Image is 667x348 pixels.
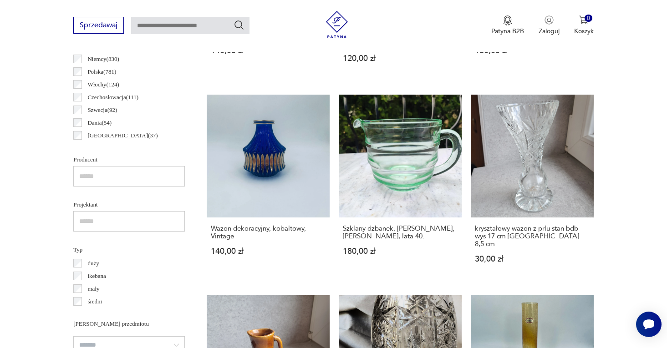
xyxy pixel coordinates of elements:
p: Czechosłowacja ( 111 ) [87,92,138,102]
a: Wazon dekoracyjny, kobaltowy, VintageWazon dekoracyjny, kobaltowy, Vintage140,00 zł [207,95,330,281]
img: Ikona medalu [503,15,512,25]
p: średni [87,297,102,307]
h3: kryształowy wazon z prlu stan bdb wys 17 cm [GEOGRAPHIC_DATA] 8,5 cm [475,225,590,248]
p: 120,00 zł [343,55,458,62]
p: 30,00 zł [475,255,590,263]
img: Ikonka użytkownika [545,15,554,25]
div: 0 [585,15,592,22]
a: kryształowy wazon z prlu stan bdb wys 17 cm śr góry 8,5 cmkryształowy wazon z prlu stan bdb wys 1... [471,95,594,281]
p: 140,00 zł [211,247,326,255]
h3: Wazon dekoracyjny, kobaltowy, Vintage [211,225,326,240]
p: [PERSON_NAME] przedmiotu [73,319,185,329]
p: [GEOGRAPHIC_DATA] ( 37 ) [87,131,158,141]
iframe: Smartsupp widget button [636,312,662,337]
p: Projektant [73,200,185,210]
p: Zaloguj [539,27,560,35]
p: Francja ( 33 ) [87,143,115,153]
p: Polska ( 781 ) [87,67,116,77]
h3: Szklany dzbanek, [PERSON_NAME], [PERSON_NAME], lata 40. [343,225,458,240]
img: Patyna - sklep z meblami i dekoracjami vintage [323,11,351,38]
p: Niemcy ( 830 ) [87,54,119,64]
p: Typ [73,245,185,255]
a: Ikona medaluPatyna B2B [491,15,524,35]
p: mały [87,284,99,294]
p: Koszyk [574,27,594,35]
button: 0Koszyk [574,15,594,35]
p: duży [87,258,99,268]
p: Patyna B2B [491,27,524,35]
p: Dania ( 54 ) [87,118,112,128]
p: 180,00 zł [343,247,458,255]
button: Zaloguj [539,15,560,35]
a: Szklany dzbanek, Hadeland Sola, Sverre Pettersen, lata 40.Szklany dzbanek, [PERSON_NAME], [PERSON... [339,95,462,281]
a: Sprzedawaj [73,23,124,29]
button: Sprzedawaj [73,17,124,34]
button: Patyna B2B [491,15,524,35]
p: 130,00 zł [475,47,590,55]
img: Ikona koszyka [579,15,588,25]
p: 140,00 zł [211,47,326,55]
p: Włochy ( 124 ) [87,80,119,90]
p: Producent [73,155,185,165]
p: ikebana [87,271,106,281]
p: Szwecja ( 92 ) [87,105,117,115]
button: Szukaj [234,20,244,30]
